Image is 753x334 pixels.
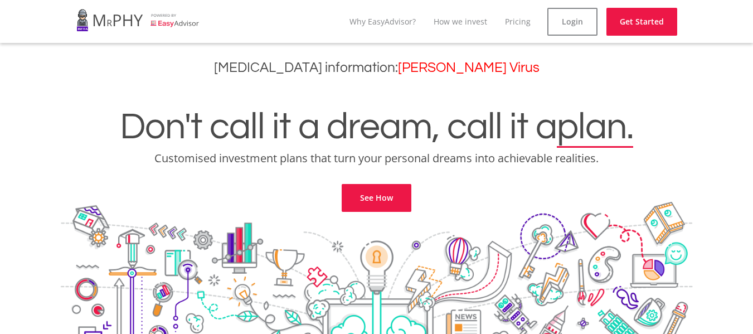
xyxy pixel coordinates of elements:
span: plan. [557,108,633,146]
a: See How [342,184,411,212]
a: [PERSON_NAME] Virus [398,61,540,75]
a: Login [547,8,597,36]
h1: Don't call it a dream, call it a [8,108,745,146]
a: Pricing [505,16,531,27]
a: Get Started [606,8,677,36]
p: Customised investment plans that turn your personal dreams into achievable realities. [8,151,745,166]
h3: [MEDICAL_DATA] information: [8,60,745,76]
a: How we invest [434,16,487,27]
a: Why EasyAdvisor? [349,16,416,27]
